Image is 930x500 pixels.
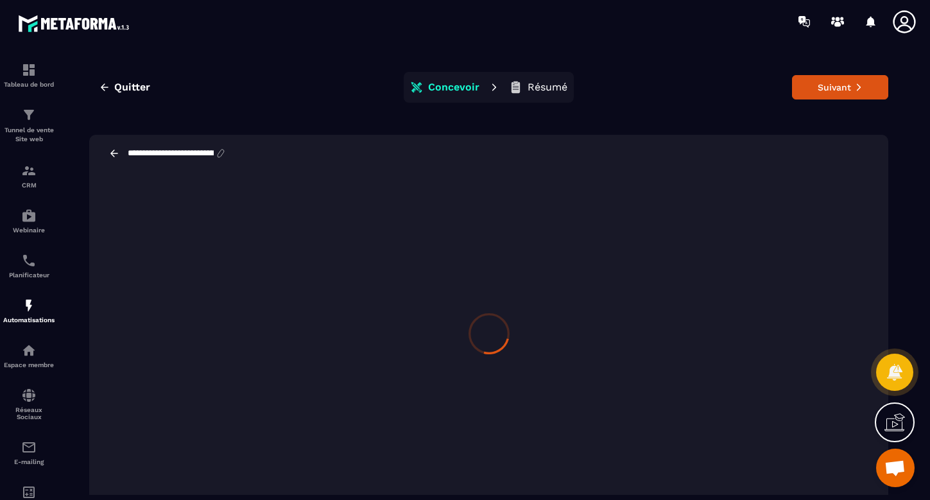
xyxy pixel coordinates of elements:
[3,227,55,234] p: Webinaire
[3,198,55,243] a: automationsautomationsWebinaire
[21,208,37,223] img: automations
[876,449,915,487] div: Ouvrir le chat
[21,298,37,313] img: automations
[3,378,55,430] a: social-networksocial-networkRéseaux Sociaux
[21,253,37,268] img: scheduler
[428,81,479,94] p: Concevoir
[21,440,37,455] img: email
[21,388,37,403] img: social-network
[3,316,55,323] p: Automatisations
[406,74,483,100] button: Concevoir
[3,243,55,288] a: schedulerschedulerPlanificateur
[3,430,55,475] a: emailemailE-mailing
[3,272,55,279] p: Planificateur
[792,75,888,99] button: Suivant
[21,485,37,500] img: accountant
[3,98,55,153] a: formationformationTunnel de vente Site web
[3,53,55,98] a: formationformationTableau de bord
[21,343,37,358] img: automations
[3,406,55,420] p: Réseaux Sociaux
[3,458,55,465] p: E-mailing
[3,126,55,144] p: Tunnel de vente Site web
[3,288,55,333] a: automationsautomationsAutomatisations
[505,74,571,100] button: Résumé
[21,107,37,123] img: formation
[3,361,55,368] p: Espace membre
[3,153,55,198] a: formationformationCRM
[528,81,567,94] p: Résumé
[3,333,55,378] a: automationsautomationsEspace membre
[3,81,55,88] p: Tableau de bord
[114,81,150,94] span: Quitter
[89,76,160,99] button: Quitter
[21,62,37,78] img: formation
[21,163,37,178] img: formation
[3,182,55,189] p: CRM
[18,12,133,35] img: logo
